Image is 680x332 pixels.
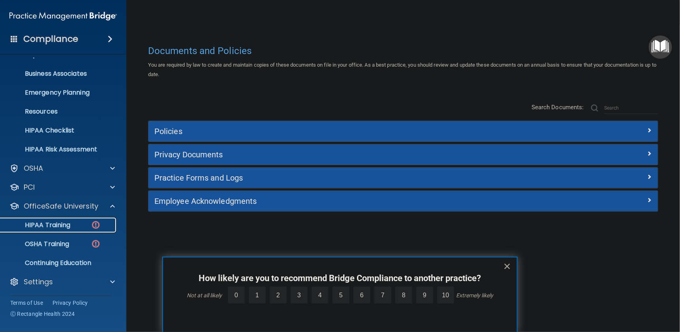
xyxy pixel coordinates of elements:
p: How likely are you to recommend Bridge Compliance to another practice? [179,273,501,284]
label: 2 [270,287,287,304]
label: 6 [353,287,370,304]
label: 7 [374,287,391,304]
label: 0 [228,287,245,304]
span: You are required by law to create and maintain copies of these documents on file in your office. ... [148,62,656,77]
p: HIPAA Risk Assessment [5,145,113,153]
span: Search Documents: [532,104,584,111]
label: 1 [249,287,266,304]
div: Not at all likely [187,292,222,298]
p: Emergency Planning [5,89,113,97]
p: OSHA Training [5,240,69,248]
label: 10 [437,287,454,304]
h5: Practice Forms and Logs [154,173,525,182]
h5: Employee Acknowledgments [154,197,525,205]
h4: Compliance [23,34,78,45]
span: Ⓒ Rectangle Health 2024 [10,310,75,318]
p: OSHA [24,164,43,173]
img: PMB logo [9,8,117,24]
p: Settings [24,277,53,287]
h4: Documents and Policies [148,46,658,56]
img: ic-search.3b580494.png [591,104,598,112]
a: Terms of Use [10,299,43,307]
img: danger-circle.6113f641.png [91,220,101,230]
input: Search [604,102,658,114]
div: Extremely likely [456,292,493,298]
p: Continuing Education [5,259,113,267]
button: Close [503,260,511,272]
a: Privacy Policy [53,299,88,307]
label: 5 [332,287,349,304]
label: 8 [395,287,412,304]
label: 4 [312,287,329,304]
label: 3 [291,287,308,304]
p: Resources [5,108,113,116]
h5: Policies [154,127,525,136]
p: Business Associates [5,70,113,78]
button: Open Resource Center [649,35,672,59]
p: PCI [24,183,35,192]
p: HIPAA Training [5,221,70,229]
p: HIPAA Checklist [5,127,113,134]
p: OfficeSafe University [24,201,98,211]
label: 9 [416,287,433,304]
h5: Privacy Documents [154,150,525,159]
p: Report an Incident [5,51,113,59]
img: danger-circle.6113f641.png [91,239,101,249]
